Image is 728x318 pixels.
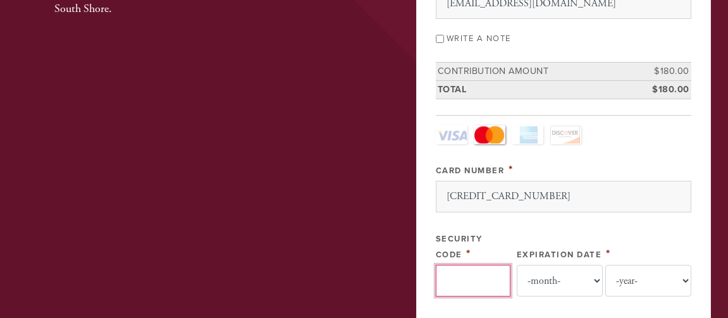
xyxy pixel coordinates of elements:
[606,247,611,260] span: This field is required.
[517,250,602,260] label: Expiration Date
[436,80,634,99] td: Total
[436,63,634,81] td: Contribution Amount
[512,125,543,144] a: Amex
[436,125,467,144] a: Visa
[634,63,691,81] td: $180.00
[517,265,603,297] select: Expiration Date month
[466,247,471,260] span: This field is required.
[474,125,505,144] a: MasterCard
[436,234,483,260] label: Security Code
[436,166,505,176] label: Card Number
[605,265,691,297] select: Expiration Date year
[447,34,511,44] label: Write a note
[550,125,581,144] a: Discover
[634,80,691,99] td: $180.00
[509,162,514,176] span: This field is required.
